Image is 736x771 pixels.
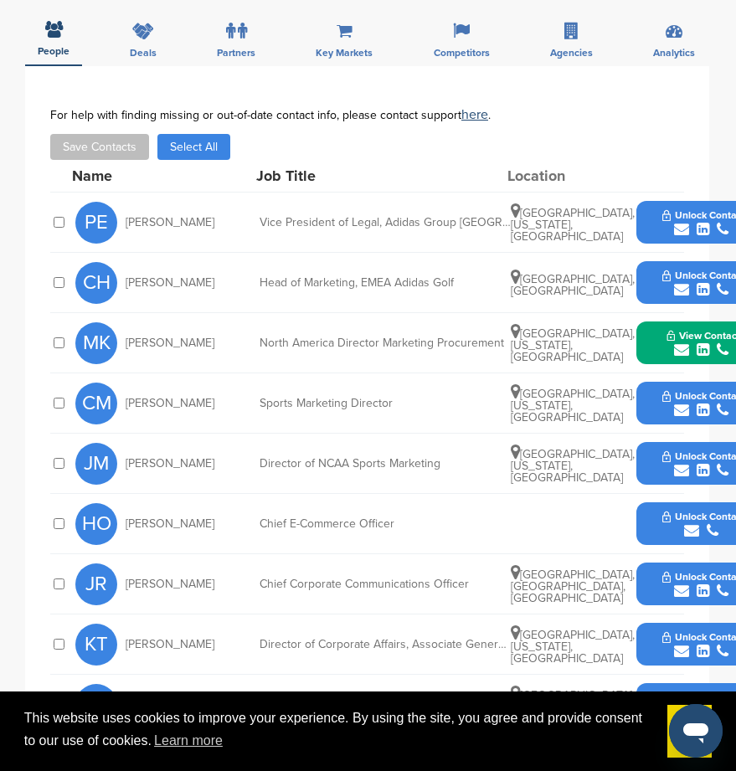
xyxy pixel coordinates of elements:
[126,398,214,409] span: [PERSON_NAME]
[316,48,373,58] span: Key Markets
[130,48,157,58] span: Deals
[550,48,593,58] span: Agencies
[72,168,256,183] div: Name
[667,705,712,758] a: dismiss cookie message
[75,383,117,424] span: CM
[260,217,511,229] div: Vice President of Legal, Adidas Group [GEOGRAPHIC_DATA]
[260,458,511,470] div: Director of NCAA Sports Marketing
[126,337,214,349] span: [PERSON_NAME]
[126,277,214,289] span: [PERSON_NAME]
[75,202,117,244] span: PE
[511,272,635,298] span: [GEOGRAPHIC_DATA], [GEOGRAPHIC_DATA]
[24,708,654,753] span: This website uses cookies to improve your experience. By using the site, you agree and provide co...
[75,262,117,304] span: CH
[126,639,214,650] span: [PERSON_NAME]
[75,503,117,545] span: HO
[126,518,214,530] span: [PERSON_NAME]
[511,326,635,364] span: [GEOGRAPHIC_DATA], [US_STATE], [GEOGRAPHIC_DATA]
[217,48,255,58] span: Partners
[434,48,490,58] span: Competitors
[511,688,635,726] span: [GEOGRAPHIC_DATA], [US_STATE], [GEOGRAPHIC_DATA]
[256,168,507,183] div: Job Title
[511,387,635,424] span: [GEOGRAPHIC_DATA], [US_STATE], [GEOGRAPHIC_DATA]
[75,684,117,726] span: PW
[38,46,69,56] span: People
[126,578,214,590] span: [PERSON_NAME]
[75,624,117,666] span: KT
[152,728,225,753] a: learn more about cookies
[50,134,149,160] button: Save Contacts
[260,337,511,349] div: North America Director Marketing Procurement
[511,568,635,605] span: [GEOGRAPHIC_DATA], [GEOGRAPHIC_DATA], [GEOGRAPHIC_DATA]
[461,106,488,123] a: here
[511,447,635,485] span: [GEOGRAPHIC_DATA], [US_STATE], [GEOGRAPHIC_DATA]
[260,398,511,409] div: Sports Marketing Director
[50,108,684,121] div: For help with finding missing or out-of-date contact info, please contact support .
[126,217,214,229] span: [PERSON_NAME]
[75,322,117,364] span: MK
[669,704,723,758] iframe: Button to launch messaging window
[511,628,635,666] span: [GEOGRAPHIC_DATA], [US_STATE], [GEOGRAPHIC_DATA]
[75,443,117,485] span: JM
[507,168,633,183] div: Location
[126,458,214,470] span: [PERSON_NAME]
[511,206,635,244] span: [GEOGRAPHIC_DATA], [US_STATE], [GEOGRAPHIC_DATA]
[260,518,511,530] div: Chief E-Commerce Officer
[653,48,695,58] span: Analytics
[75,563,117,605] span: JR
[260,578,511,590] div: Chief Corporate Communications Officer
[260,639,511,650] div: Director of Corporate Affairs, Associate General Counsel
[157,134,230,160] button: Select All
[260,277,511,289] div: Head of Marketing, EMEA Adidas Golf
